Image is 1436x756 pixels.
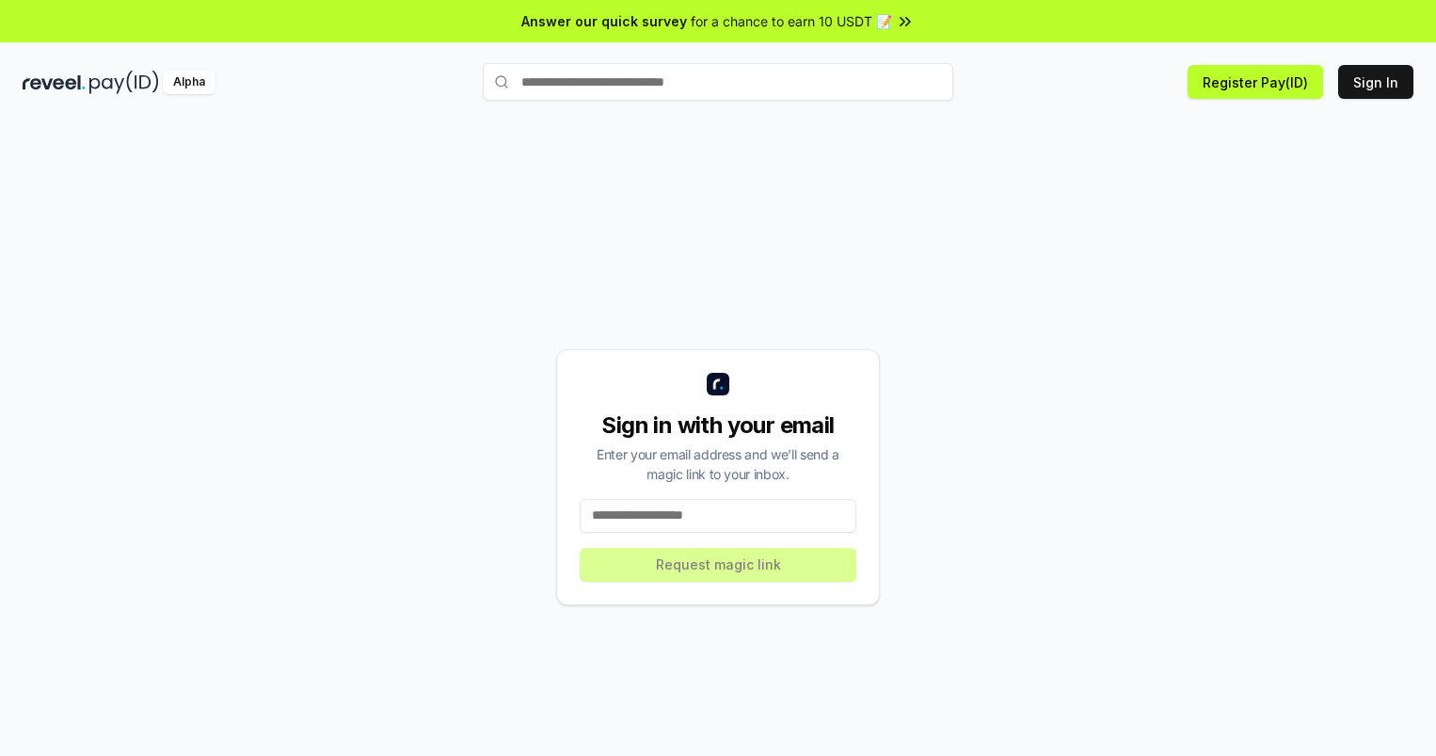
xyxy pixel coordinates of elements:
button: Sign In [1338,65,1413,99]
div: Alpha [163,71,215,94]
div: Enter your email address and we’ll send a magic link to your inbox. [580,444,856,484]
span: for a chance to earn 10 USDT 📝 [691,11,892,31]
img: logo_small [707,373,729,395]
img: pay_id [89,71,159,94]
button: Register Pay(ID) [1188,65,1323,99]
div: Sign in with your email [580,410,856,441]
span: Answer our quick survey [521,11,687,31]
img: reveel_dark [23,71,86,94]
